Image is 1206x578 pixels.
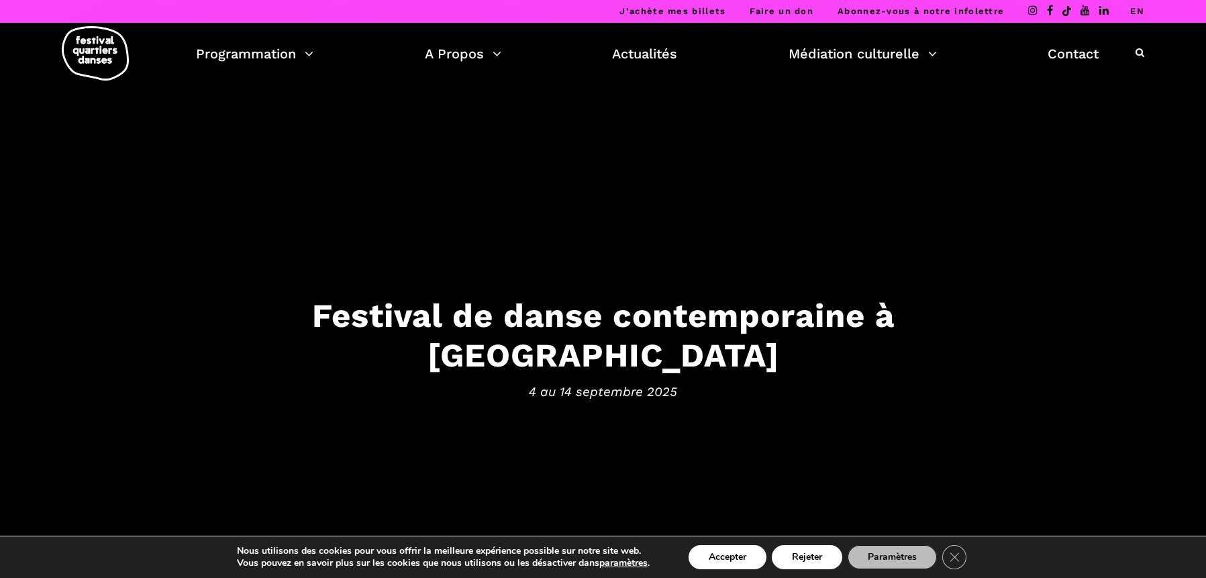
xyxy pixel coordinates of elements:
[62,26,129,81] img: logo-fqd-med
[1130,6,1144,16] a: EN
[942,545,966,569] button: Close GDPR Cookie Banner
[619,6,725,16] a: J’achète mes billets
[599,557,648,569] button: paramètres
[237,545,650,557] p: Nous utilisons des cookies pour vous offrir la meilleure expérience possible sur notre site web.
[848,545,937,569] button: Paramètres
[425,42,501,65] a: A Propos
[789,42,937,65] a: Médiation culturelle
[772,545,842,569] button: Rejeter
[196,42,313,65] a: Programmation
[689,545,766,569] button: Accepter
[1048,42,1099,65] a: Contact
[187,295,1019,375] h3: Festival de danse contemporaine à [GEOGRAPHIC_DATA]
[750,6,813,16] a: Faire un don
[187,381,1019,401] span: 4 au 14 septembre 2025
[838,6,1004,16] a: Abonnez-vous à notre infolettre
[237,557,650,569] p: Vous pouvez en savoir plus sur les cookies que nous utilisons ou les désactiver dans .
[612,42,677,65] a: Actualités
